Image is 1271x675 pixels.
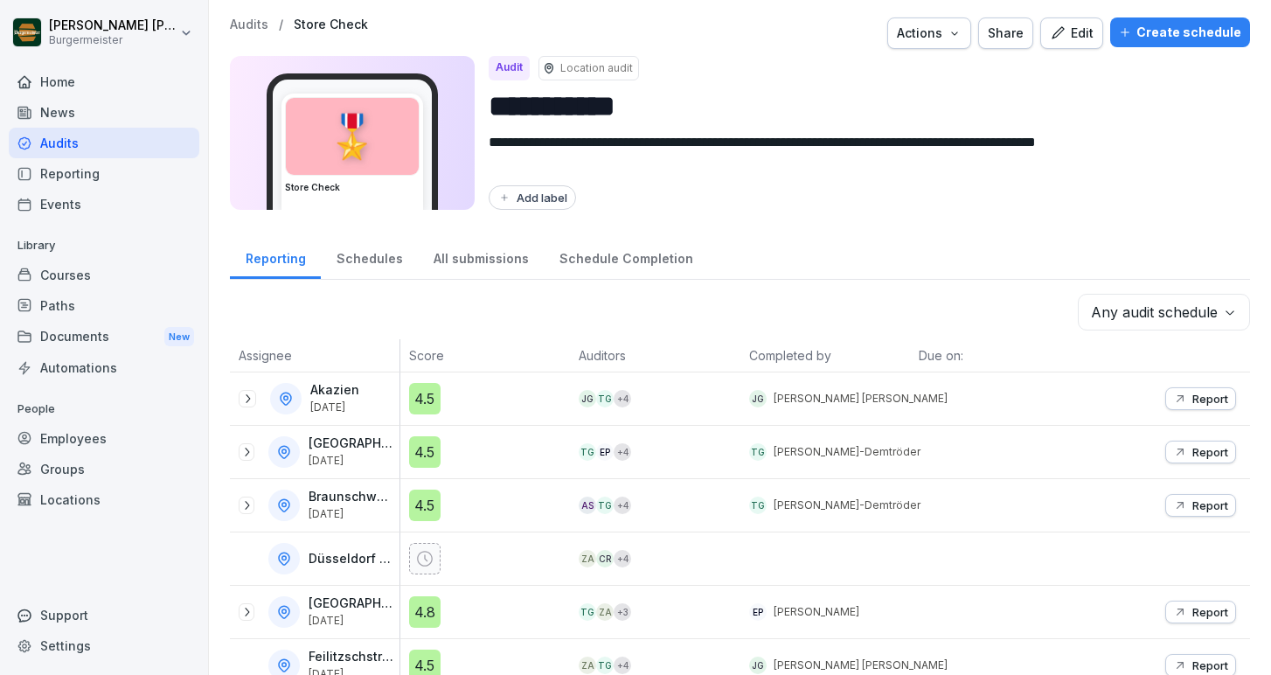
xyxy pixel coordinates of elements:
a: Employees [9,423,199,454]
p: Feilitzschstraße [309,650,395,665]
div: ZA [579,657,596,674]
p: People [9,395,199,423]
p: [PERSON_NAME]-Demtröder [774,498,920,513]
button: Report [1165,387,1236,410]
p: Score [409,346,562,365]
a: News [9,97,199,128]
div: Documents [9,321,199,353]
div: JG [579,390,596,407]
a: Events [9,189,199,219]
div: 4.8 [409,596,441,628]
button: Edit [1040,17,1103,49]
div: + 4 [614,390,631,407]
p: Akazien [310,383,359,398]
div: Actions [897,24,962,43]
a: Groups [9,454,199,484]
p: Assignee [239,346,391,365]
a: Store Check [294,17,368,32]
p: [PERSON_NAME] [PERSON_NAME] [49,18,177,33]
div: Create schedule [1119,23,1241,42]
p: [PERSON_NAME] [PERSON_NAME] [774,658,948,673]
p: [DATE] [310,401,359,414]
div: JG [749,657,767,674]
button: Report [1165,601,1236,623]
div: Audit [489,56,530,80]
a: Courses [9,260,199,290]
a: Schedule Completion [544,234,708,279]
div: + 4 [614,657,631,674]
a: All submissions [418,234,544,279]
p: [PERSON_NAME] [PERSON_NAME] [774,391,948,407]
p: Düsseldorf Am Wehrhahn [309,552,396,567]
p: [DATE] [309,615,396,627]
p: [PERSON_NAME]-Demtröder [774,444,920,460]
a: Reporting [230,234,321,279]
th: Due on: [910,339,1080,372]
div: + 4 [614,497,631,514]
a: DocumentsNew [9,321,199,353]
p: Report [1192,605,1228,619]
div: TG [579,443,596,461]
div: New [164,327,194,347]
p: [GEOGRAPHIC_DATA] [309,436,396,451]
div: 4.5 [409,383,441,414]
button: Actions [887,17,971,49]
p: Location audit [560,60,633,76]
p: Library [9,232,199,260]
div: EP [749,603,767,621]
a: Automations [9,352,199,383]
div: TG [749,497,767,514]
div: Edit [1050,24,1094,43]
div: 4.5 [409,490,441,521]
button: Create schedule [1110,17,1250,47]
div: Home [9,66,199,97]
p: Braunschweig Schloß [309,490,396,505]
a: Schedules [321,234,418,279]
div: JG [749,390,767,407]
p: / [279,17,283,32]
div: Add label [497,191,567,205]
div: ZA [596,603,614,621]
h3: Store Check [285,181,420,194]
div: TG [596,390,614,407]
p: Completed by [749,346,902,365]
div: Reporting [9,158,199,189]
div: Share [988,24,1024,43]
p: Report [1192,498,1228,512]
div: AS [579,497,596,514]
p: Report [1192,392,1228,406]
p: Burgermeister [49,34,177,46]
div: TG [596,497,614,514]
div: EP [596,443,614,461]
div: + 4 [614,443,631,461]
a: Locations [9,484,199,515]
p: Report [1192,658,1228,672]
div: + 3 [614,603,631,621]
a: Settings [9,630,199,661]
div: TG [579,603,596,621]
a: Audits [230,17,268,32]
div: CR [596,550,614,567]
th: Auditors [570,339,740,372]
button: Report [1165,494,1236,517]
p: Report [1192,445,1228,459]
a: Paths [9,290,199,321]
button: Report [1165,441,1236,463]
a: Audits [9,128,199,158]
div: TG [596,657,614,674]
div: 🎖️ [286,98,419,175]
